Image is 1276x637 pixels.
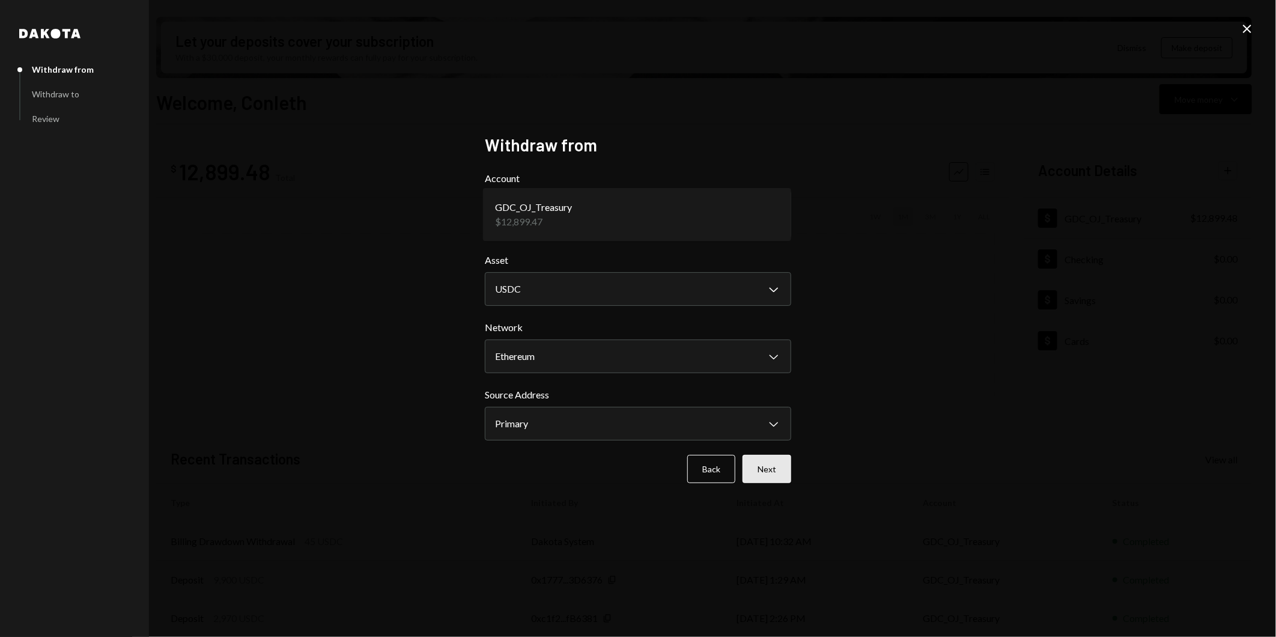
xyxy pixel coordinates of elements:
[485,272,791,306] button: Asset
[32,114,59,124] div: Review
[32,64,94,75] div: Withdraw from
[485,340,791,373] button: Network
[485,171,791,186] label: Account
[485,320,791,335] label: Network
[485,253,791,267] label: Asset
[743,455,791,483] button: Next
[495,200,572,215] div: GDC_OJ_Treasury
[485,388,791,402] label: Source Address
[687,455,735,483] button: Back
[495,215,572,229] div: $12,899.47
[485,407,791,440] button: Source Address
[485,133,791,157] h2: Withdraw from
[32,89,79,99] div: Withdraw to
